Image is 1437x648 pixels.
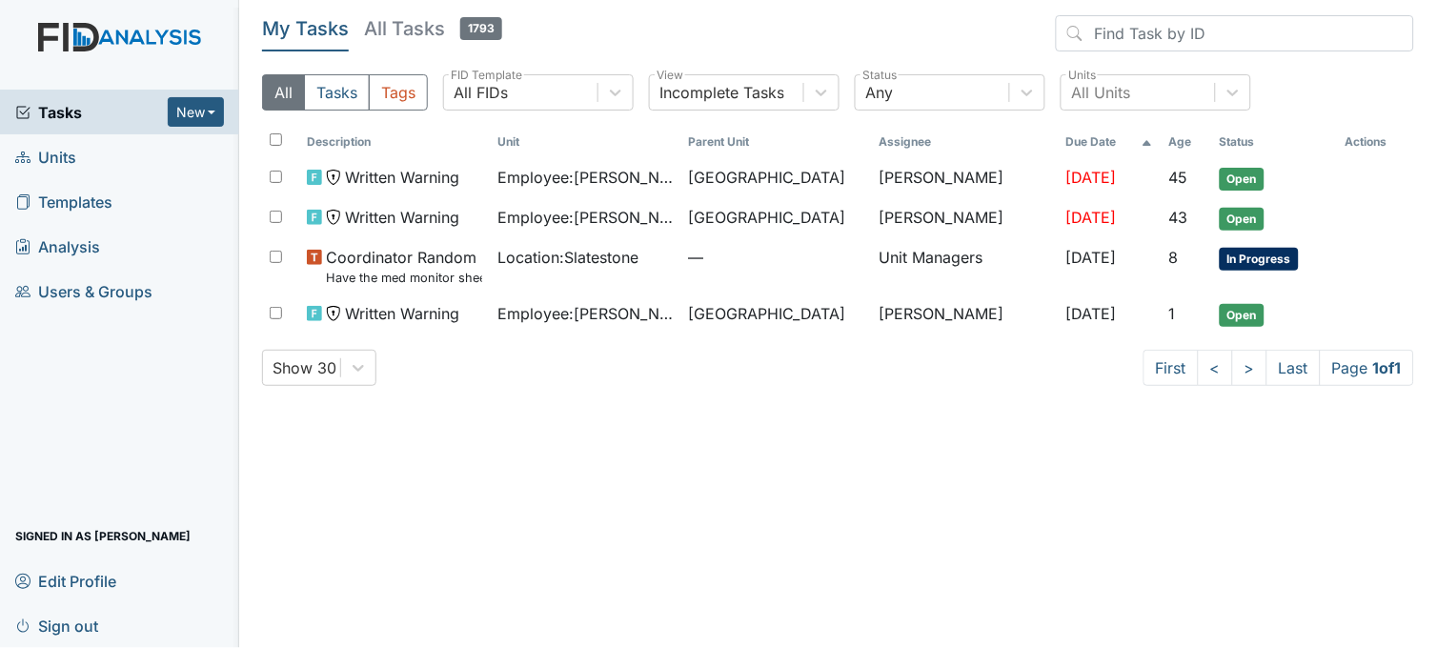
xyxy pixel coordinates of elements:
th: Toggle SortBy [490,126,680,158]
button: All [262,74,305,111]
span: Users & Groups [15,276,152,306]
span: Location : Slatestone [497,246,638,269]
td: Unit Managers [871,238,1058,294]
div: Show 30 [273,356,336,379]
strong: 1 of 1 [1373,358,1402,377]
span: Signed in as [PERSON_NAME] [15,521,191,551]
td: [PERSON_NAME] [871,294,1058,334]
th: Toggle SortBy [1058,126,1161,158]
button: New [168,97,225,127]
span: Coordinator Random Have the med monitor sheets been filled out? [326,246,482,287]
a: First [1144,350,1199,386]
div: Type filter [262,74,428,111]
th: Toggle SortBy [1212,126,1338,158]
span: Page [1320,350,1414,386]
span: Written Warning [345,166,459,189]
div: All Units [1071,81,1130,104]
div: All FIDs [454,81,508,104]
td: [PERSON_NAME] [871,198,1058,238]
th: Toggle SortBy [299,126,490,158]
div: Any [865,81,893,104]
span: Employee : [PERSON_NAME][GEOGRAPHIC_DATA] [497,206,673,229]
span: Open [1220,304,1265,327]
span: 1793 [460,17,502,40]
th: Toggle SortBy [680,126,871,158]
span: Written Warning [345,206,459,229]
span: [DATE] [1065,304,1116,323]
button: Tags [369,74,428,111]
th: Assignee [871,126,1058,158]
th: Toggle SortBy [1161,126,1211,158]
span: — [688,246,863,269]
span: [DATE] [1065,208,1116,227]
a: Last [1266,350,1321,386]
span: Templates [15,187,112,216]
span: 43 [1168,208,1187,227]
span: [GEOGRAPHIC_DATA] [688,166,845,189]
input: Find Task by ID [1056,15,1414,51]
a: > [1232,350,1267,386]
span: [GEOGRAPHIC_DATA] [688,302,845,325]
a: < [1198,350,1233,386]
span: Sign out [15,611,98,640]
small: Have the med monitor sheets been filled out? [326,269,482,287]
span: 45 [1168,168,1187,187]
a: Tasks [15,101,168,124]
td: [PERSON_NAME] [871,158,1058,198]
span: [GEOGRAPHIC_DATA] [688,206,845,229]
nav: task-pagination [1144,350,1414,386]
span: In Progress [1220,248,1299,271]
th: Actions [1338,126,1414,158]
span: Employee : [PERSON_NAME] [497,166,673,189]
span: [DATE] [1065,168,1116,187]
span: [DATE] [1065,248,1116,267]
span: Written Warning [345,302,459,325]
input: Toggle All Rows Selected [270,133,282,146]
span: 8 [1168,248,1178,267]
button: Tasks [304,74,370,111]
h5: My Tasks [262,15,349,42]
div: Incomplete Tasks [659,81,784,104]
span: 1 [1168,304,1175,323]
span: Units [15,142,76,172]
span: Employee : [PERSON_NAME], Ky'Asia [497,302,673,325]
span: Open [1220,168,1265,191]
span: Edit Profile [15,566,116,596]
span: Analysis [15,232,100,261]
span: Open [1220,208,1265,231]
h5: All Tasks [364,15,502,42]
